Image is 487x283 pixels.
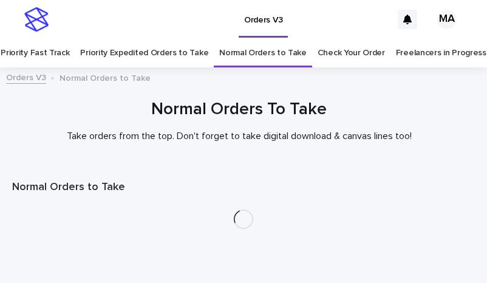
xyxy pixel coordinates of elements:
h1: Normal Orders To Take [12,98,466,121]
h1: Normal Orders to Take [12,180,475,195]
a: Freelancers in Progress [396,39,486,67]
p: Take orders from the top. Don't forget to take digital download & canvas lines too! [12,131,466,142]
a: Priority Expedited Orders to Take [80,39,208,67]
a: Priority Fast Track [1,39,69,67]
a: Check Your Order [318,39,385,67]
img: stacker-logo-s-only.png [24,7,49,32]
div: MA [437,10,457,29]
p: Normal Orders to Take [60,70,151,84]
a: Orders V3 [6,70,46,84]
a: Normal Orders to Take [219,39,307,67]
